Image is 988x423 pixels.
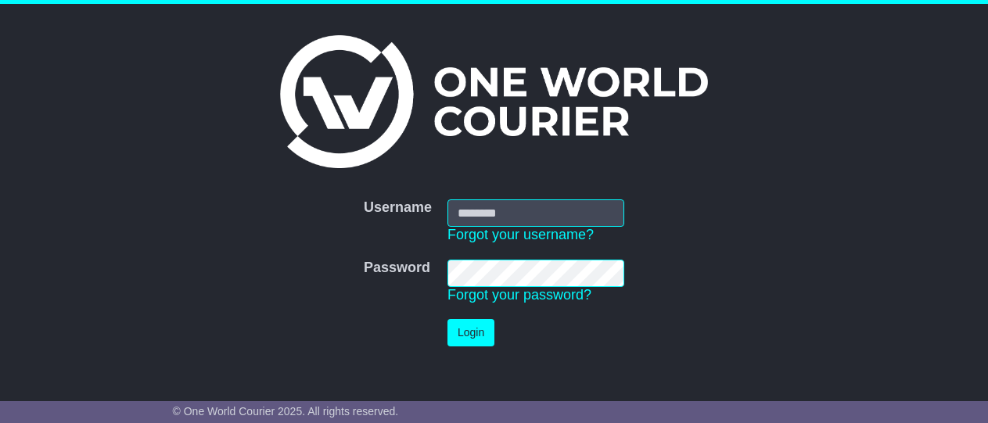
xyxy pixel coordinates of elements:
[364,199,432,217] label: Username
[447,227,594,242] a: Forgot your username?
[173,405,399,418] span: © One World Courier 2025. All rights reserved.
[364,260,430,277] label: Password
[280,35,707,168] img: One World
[447,287,591,303] a: Forgot your password?
[447,319,494,346] button: Login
